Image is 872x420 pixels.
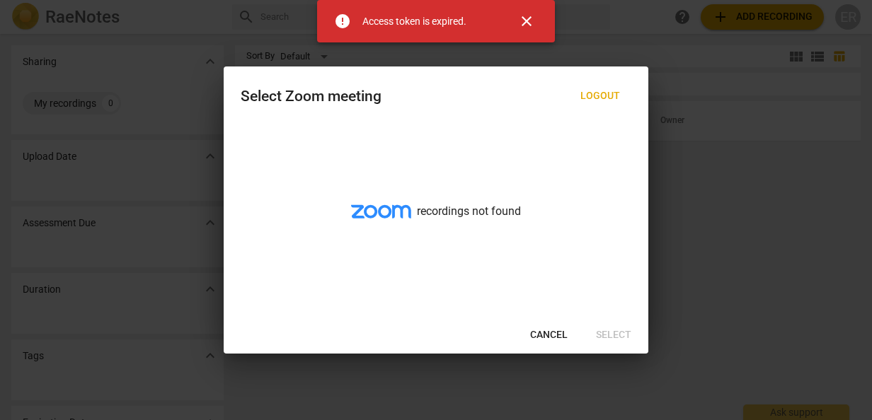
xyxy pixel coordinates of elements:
button: Close [510,4,544,38]
div: recordings not found [224,123,648,317]
span: Cancel [530,328,568,342]
div: Select Zoom meeting [241,88,381,105]
button: Logout [569,83,631,109]
span: close [518,13,535,30]
span: Logout [580,89,620,103]
span: error [334,13,351,30]
button: Cancel [519,322,579,348]
div: Access token is expired. [362,14,466,29]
